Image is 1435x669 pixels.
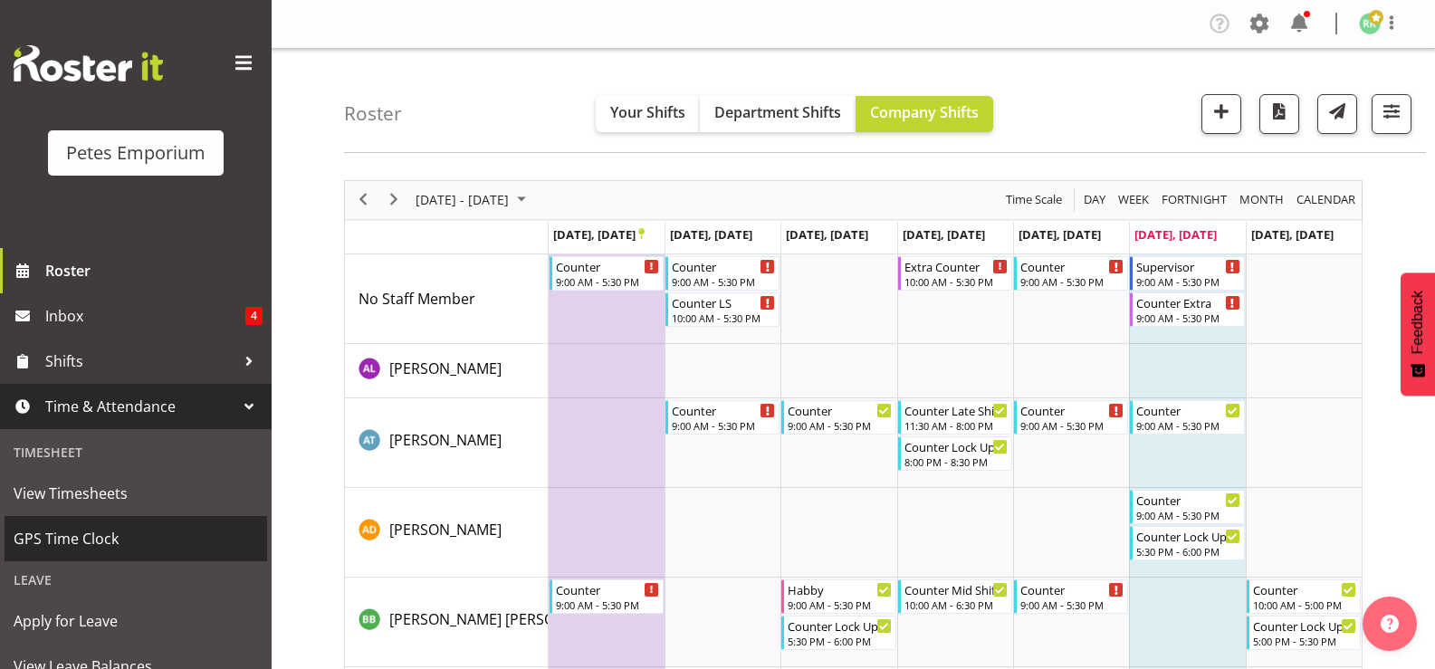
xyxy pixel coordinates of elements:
span: Time & Attendance [45,393,235,420]
h4: Roster [344,103,402,124]
img: help-xxl-2.png [1381,615,1399,633]
button: Send a list of all shifts for the selected filtered period to all rostered employees. [1317,94,1357,134]
span: Shifts [45,348,235,375]
div: Petes Emporium [66,139,206,167]
div: Leave [5,561,267,598]
span: 4 [245,307,263,325]
button: Company Shifts [856,96,993,132]
span: Roster [45,257,263,284]
span: GPS Time Clock [14,525,258,552]
img: Rosterit website logo [14,45,163,81]
button: Add a new shift [1201,94,1241,134]
a: View Timesheets [5,471,267,516]
button: Department Shifts [700,96,856,132]
div: Timesheet [5,434,267,471]
button: Feedback - Show survey [1401,272,1435,396]
span: Company Shifts [870,102,979,122]
span: Department Shifts [714,102,841,122]
button: Download a PDF of the roster according to the set date range. [1259,94,1299,134]
a: Apply for Leave [5,598,267,644]
span: Your Shifts [610,102,685,122]
img: ruth-robertson-taylor722.jpg [1359,13,1381,34]
span: Inbox [45,302,245,330]
span: Feedback [1410,291,1426,354]
button: Your Shifts [596,96,700,132]
button: Filter Shifts [1372,94,1411,134]
a: GPS Time Clock [5,516,267,561]
span: View Timesheets [14,480,258,507]
span: Apply for Leave [14,607,258,635]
